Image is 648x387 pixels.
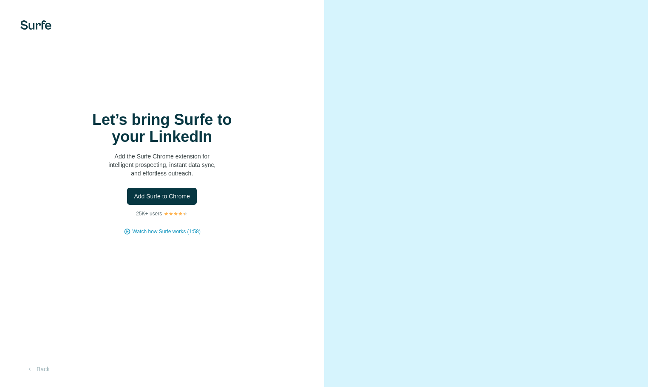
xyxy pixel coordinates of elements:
[136,210,162,218] p: 25K+ users
[133,228,201,235] button: Watch how Surfe works (1:58)
[134,192,190,201] span: Add Surfe to Chrome
[20,362,56,377] button: Back
[77,152,247,178] p: Add the Surfe Chrome extension for intelligent prospecting, instant data sync, and effortless out...
[164,211,188,216] img: Rating Stars
[127,188,197,205] button: Add Surfe to Chrome
[20,20,51,30] img: Surfe's logo
[77,111,247,145] h1: Let’s bring Surfe to your LinkedIn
